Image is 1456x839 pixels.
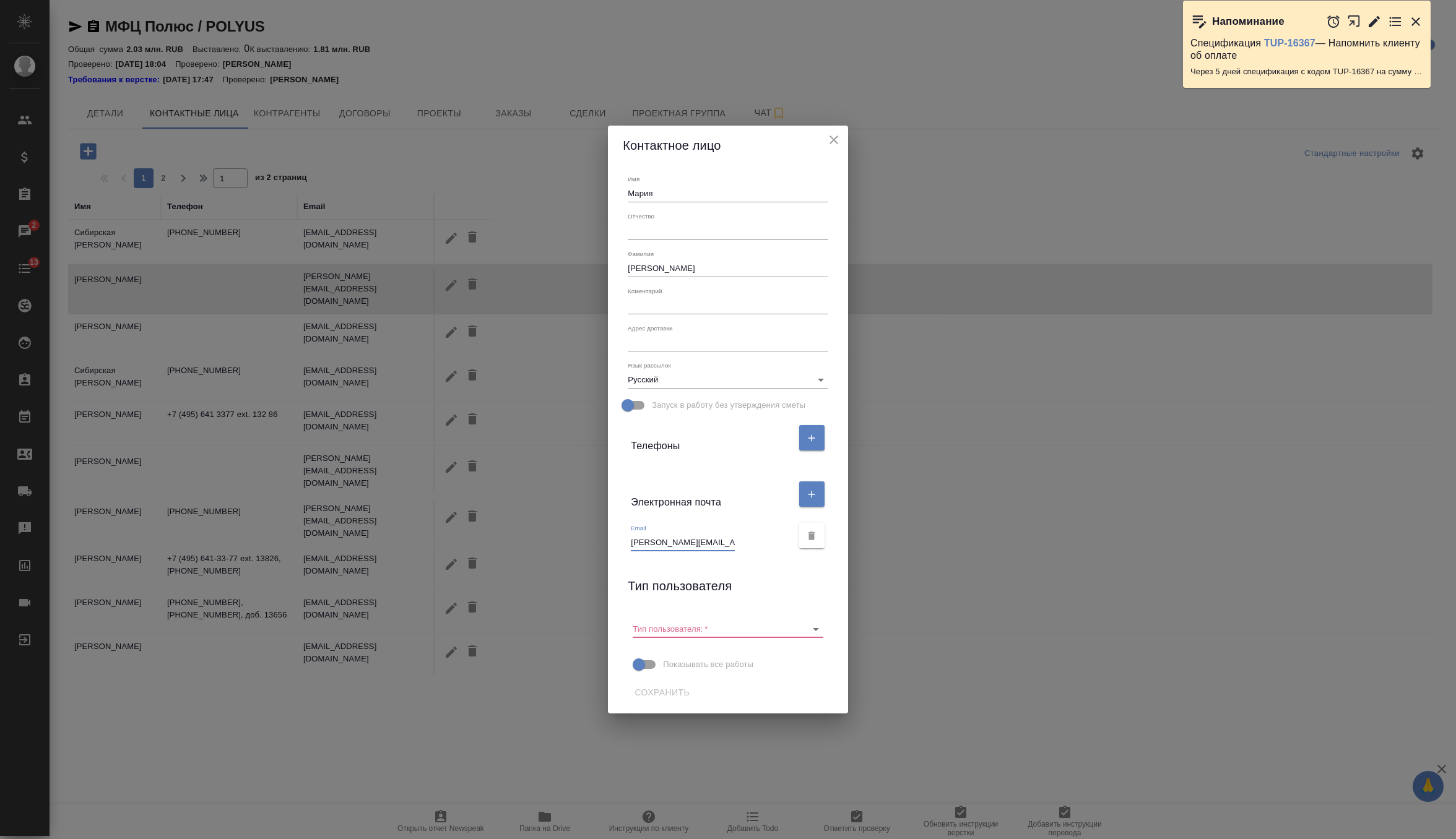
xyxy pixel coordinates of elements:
[1388,14,1403,29] button: Перейти в todo
[799,425,825,450] button: Редактировать
[628,576,732,596] h6: Тип пользователя
[663,658,753,671] span: Показывать все работы
[1190,37,1423,62] p: Спецификация — Напомнить клиенту об оплате
[799,523,825,548] button: Удалить
[1264,38,1315,48] a: TUP-16367
[631,525,646,531] label: Email
[628,288,662,294] label: Коментарий
[628,176,639,182] label: Имя
[631,478,792,510] div: Электронная почта
[631,422,792,454] div: Телефоны
[1367,14,1382,29] button: Редактировать
[628,362,671,368] label: Язык рассылок
[799,481,825,507] button: Редактировать
[825,131,843,149] button: close
[623,139,721,152] span: Контактное лицо
[628,325,673,331] label: Адрес доставки
[628,371,828,389] div: Русский
[807,621,825,638] button: Open
[1347,8,1361,35] button: Открыть в новой вкладке
[1408,14,1423,29] button: Закрыть
[1326,14,1341,29] button: Отложить
[628,213,654,220] label: Отчество
[628,251,654,257] label: Фамилия
[652,399,805,411] span: Запуск в работу без утверждения сметы
[1212,15,1285,28] p: Напоминание
[1190,66,1423,78] p: Через 5 дней спецификация с кодом TUP-16367 на сумму 2429.79 RUB будет просрочена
